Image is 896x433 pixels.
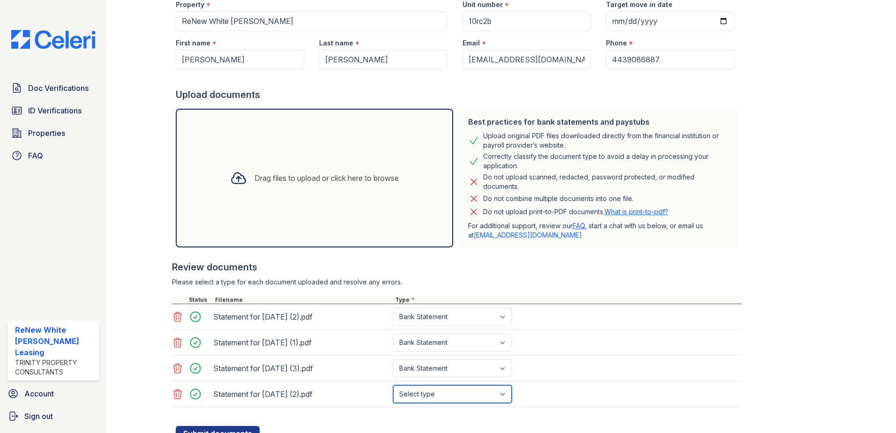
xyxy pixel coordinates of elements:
div: Please select a type for each document uploaded and resolve any errors. [172,277,742,287]
a: ID Verifications [7,101,99,120]
div: ReNew White [PERSON_NAME] Leasing [15,324,95,358]
a: Properties [7,124,99,142]
label: Phone [606,38,627,48]
a: FAQ [7,146,99,165]
span: Doc Verifications [28,82,89,94]
a: [EMAIL_ADDRESS][DOMAIN_NAME] [474,231,582,239]
label: Last name [319,38,353,48]
div: Upload original PDF files downloaded directly from the financial institution or payroll provider’... [483,131,731,150]
a: Account [4,384,103,403]
div: Status [187,296,213,304]
label: Email [463,38,480,48]
div: Type [393,296,742,304]
a: Doc Verifications [7,79,99,97]
div: Review documents [172,261,742,274]
div: Do not upload scanned, redacted, password protected, or modified documents. [483,172,731,191]
div: Drag files to upload or click here to browse [254,172,399,184]
img: CE_Logo_Blue-a8612792a0a2168367f1c8372b55b34899dd931a85d93a1a3d3e32e68fde9ad4.png [4,30,103,49]
div: Best practices for bank statements and paystubs [468,116,731,127]
div: Filename [213,296,393,304]
span: Sign out [24,411,53,422]
a: FAQ [573,222,585,230]
p: Do not upload print-to-PDF documents. [483,207,668,216]
div: Do not combine multiple documents into one file. [483,193,634,204]
div: Statement for [DATE] (2).pdf [213,387,389,402]
span: Account [24,388,54,399]
div: Correctly classify the document type to avoid a delay in processing your application. [483,152,731,171]
div: Trinity Property Consultants [15,358,95,377]
a: What is print-to-pdf? [605,208,668,216]
span: Properties [28,127,65,139]
label: First name [176,38,210,48]
span: ID Verifications [28,105,82,116]
p: For additional support, review our , start a chat with us below, or email us at [468,221,731,240]
span: FAQ [28,150,43,161]
div: Statement for [DATE] (3).pdf [213,361,389,376]
div: Upload documents [176,88,742,101]
div: Statement for [DATE] (2).pdf [213,309,389,324]
div: Statement for [DATE] (1).pdf [213,335,389,350]
a: Sign out [4,407,103,426]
